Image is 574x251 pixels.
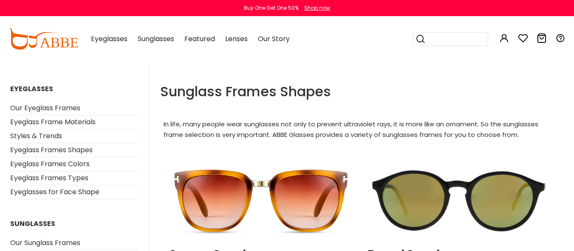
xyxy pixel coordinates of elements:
div: Shop now [304,4,330,12]
span: Featured [184,34,215,44]
a: Styles & Trends [10,131,62,141]
h6: EYEGLASSES [10,85,139,93]
a: Eyeglass Frames Shapes [10,145,93,155]
a: Our Sunglass Frames [10,238,80,248]
a: Shop now [300,4,330,11]
img: abbeglasses.com [8,28,78,50]
h6: SUNGLASSES [10,220,139,228]
a: Eyeglasses for Face Shape [10,187,99,197]
span: Sunglasses [138,34,174,44]
span: Eyeglasses [91,34,127,44]
a: Eyeglass Frame Materials [10,117,96,127]
div: Buy One Get One 50% [244,4,299,12]
a: Eyeglass Frames Types [10,173,88,183]
img: Round Sunglasses [364,153,554,248]
span: Lenses [225,34,248,44]
a: Eyeglass Frames Colors [10,159,90,169]
a: Our Eyeglass Frames [10,103,80,113]
span: Our Story [258,34,290,44]
p: In life, many people wear sunglasses not only to prevent ultraviolet rays, it is more like an orn... [160,119,560,140]
img: Square Sunglasses [166,153,356,248]
h1: Sunglass Frames Shapes [160,85,560,98]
